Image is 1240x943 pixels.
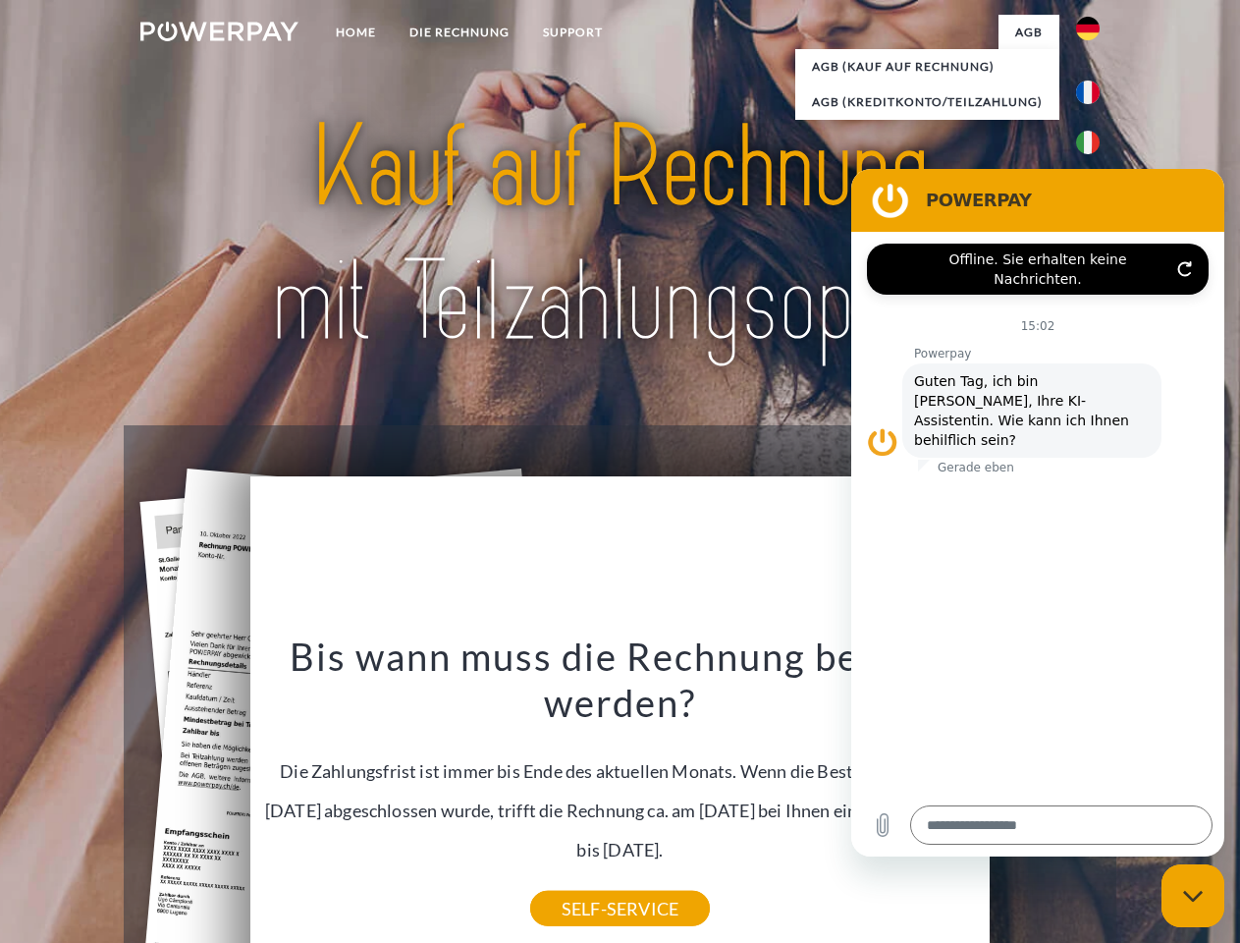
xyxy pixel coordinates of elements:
img: title-powerpay_de.svg [188,94,1052,376]
a: SELF-SERVICE [530,891,710,926]
img: it [1076,131,1100,154]
a: AGB (Kauf auf Rechnung) [795,49,1059,84]
h3: Bis wann muss die Rechnung bezahlt werden? [262,633,979,727]
div: Die Zahlungsfrist ist immer bis Ende des aktuellen Monats. Wenn die Bestellung z.B. am [DATE] abg... [262,633,979,909]
a: DIE RECHNUNG [393,15,526,50]
a: SUPPORT [526,15,620,50]
a: Home [319,15,393,50]
iframe: Messaging-Fenster [851,169,1224,857]
iframe: Schaltfläche zum Öffnen des Messaging-Fensters; Konversation läuft [1161,864,1224,927]
img: logo-powerpay-white.svg [140,22,298,41]
img: de [1076,17,1100,40]
img: fr [1076,81,1100,104]
a: agb [998,15,1059,50]
a: AGB (Kreditkonto/Teilzahlung) [795,84,1059,120]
